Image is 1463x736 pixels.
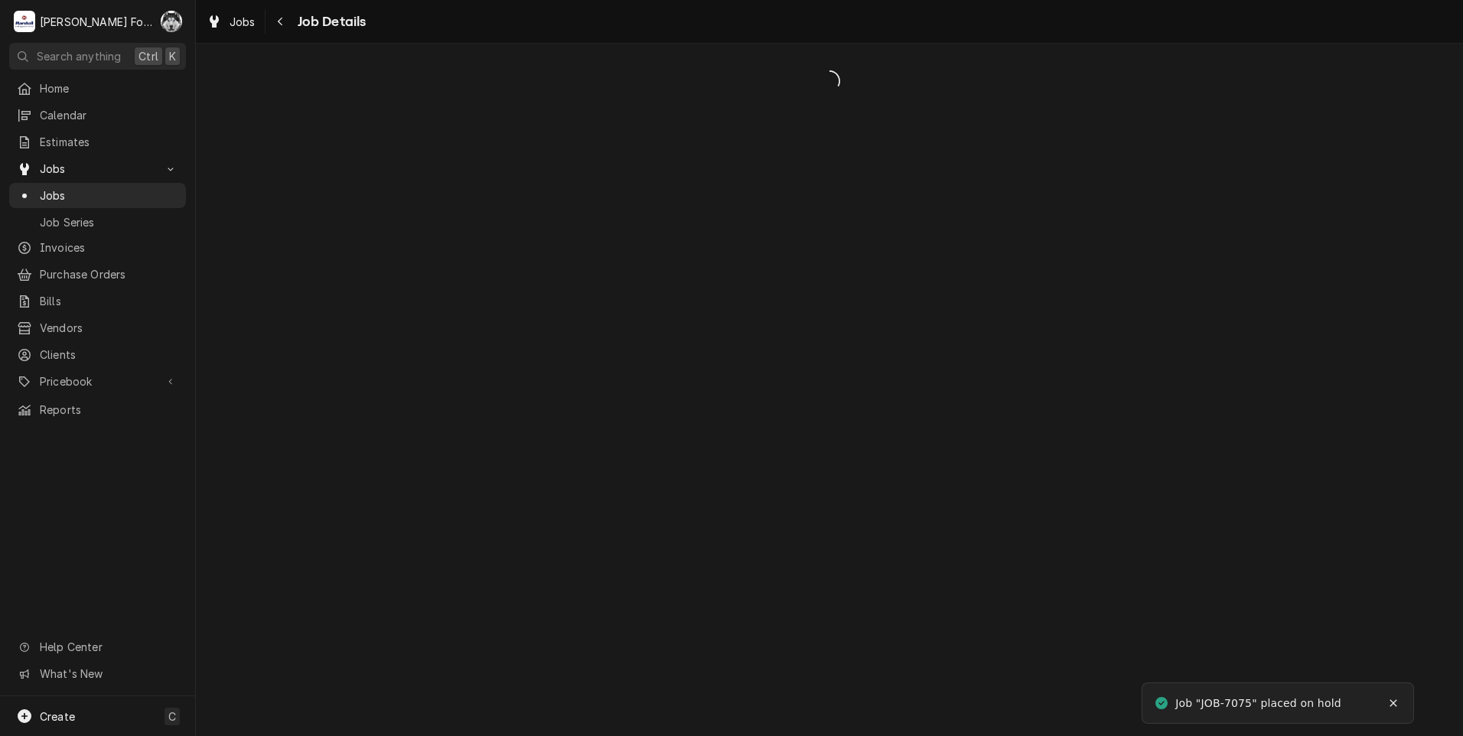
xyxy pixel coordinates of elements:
[40,639,177,655] span: Help Center
[40,239,178,256] span: Invoices
[40,320,178,336] span: Vendors
[40,666,177,682] span: What's New
[40,402,178,418] span: Reports
[40,161,155,177] span: Jobs
[14,11,35,32] div: Marshall Food Equipment Service's Avatar
[9,210,186,235] a: Job Series
[168,708,176,725] span: C
[40,266,178,282] span: Purchase Orders
[138,48,158,64] span: Ctrl
[9,397,186,422] a: Reports
[161,11,182,32] div: Chris Murphy (103)'s Avatar
[40,710,75,723] span: Create
[9,129,186,155] a: Estimates
[9,262,186,287] a: Purchase Orders
[196,65,1463,97] span: Loading...
[161,11,182,32] div: C(
[230,14,256,30] span: Jobs
[9,315,186,340] a: Vendors
[200,9,262,34] a: Jobs
[14,11,35,32] div: M
[37,48,121,64] span: Search anything
[9,342,186,367] a: Clients
[40,214,178,230] span: Job Series
[9,76,186,101] a: Home
[40,187,178,204] span: Jobs
[293,11,367,32] span: Job Details
[9,235,186,260] a: Invoices
[9,369,186,394] a: Go to Pricebook
[40,293,178,309] span: Bills
[269,9,293,34] button: Navigate back
[40,14,152,30] div: [PERSON_NAME] Food Equipment Service
[40,373,155,389] span: Pricebook
[9,103,186,128] a: Calendar
[169,48,176,64] span: K
[40,347,178,363] span: Clients
[40,80,178,96] span: Home
[9,156,186,181] a: Go to Jobs
[9,183,186,208] a: Jobs
[9,634,186,659] a: Go to Help Center
[1175,695,1343,712] div: Job "JOB-7075" placed on hold
[9,288,186,314] a: Bills
[40,107,178,123] span: Calendar
[40,134,178,150] span: Estimates
[9,43,186,70] button: Search anythingCtrlK
[9,661,186,686] a: Go to What's New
